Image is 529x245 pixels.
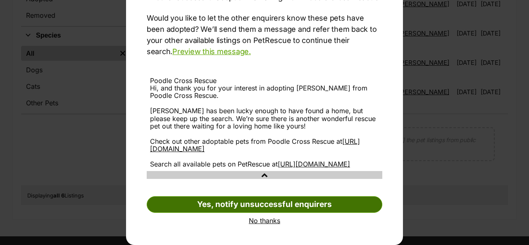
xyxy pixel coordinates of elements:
[147,196,382,213] a: Yes, notify unsuccessful enquirers
[147,217,382,224] a: No thanks
[150,76,217,85] span: Poodle Cross Rescue
[172,47,251,56] a: Preview this message.
[147,12,382,57] p: Would you like to let the other enquirers know these pets have been adopted? We’ll send them a me...
[150,137,360,153] a: [URL][DOMAIN_NAME]
[278,160,350,168] a: [URL][DOMAIN_NAME]
[150,84,379,168] div: Hi, and thank you for your interest in adopting [PERSON_NAME] from Poodle Cross Rescue. [PERSON_N...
